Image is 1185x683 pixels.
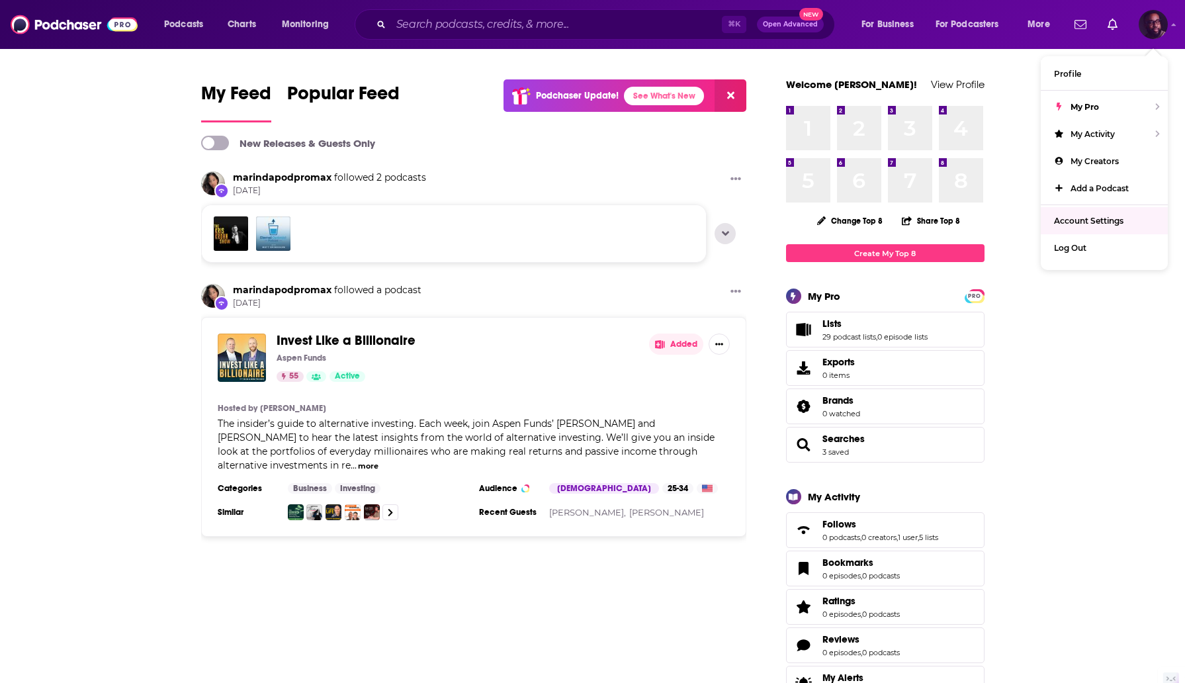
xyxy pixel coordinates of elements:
[282,15,329,34] span: Monitoring
[822,356,855,368] span: Exports
[201,171,225,195] img: marindapodpromax
[288,504,304,520] a: PassivePockets: The Passive Real Estate Investing Show
[877,332,928,341] a: 0 episode lists
[822,595,900,607] a: Ratings
[1071,156,1119,166] span: My Creators
[536,90,619,101] p: Podchaser Update!
[1139,10,1168,39] span: Logged in as ShawnAnthony
[808,290,840,302] div: My Pro
[1071,102,1099,112] span: My Pro
[725,171,746,188] button: Show More Button
[288,483,332,494] a: Business
[822,557,873,569] span: Bookmarks
[335,483,380,494] a: Investing
[277,353,326,363] p: Aspen Funds
[822,633,900,645] a: Reviews
[786,512,985,548] span: Follows
[1018,14,1067,35] button: open menu
[334,284,374,296] span: followed
[786,589,985,625] span: Ratings
[277,371,304,382] a: 55
[725,284,746,300] button: Show More Button
[786,350,985,386] a: Exports
[164,15,203,34] span: Podcasts
[367,9,848,40] div: Search podcasts, credits, & more...
[861,648,862,657] span: ,
[364,504,380,520] img: All For Nothing Podcast - Presented By Tyler Bossetti
[345,504,361,520] img: Braving Business: Tales of Entrepreneurial Resilience and Courage in the Face of Adversity
[1041,60,1168,87] a: Profile
[786,78,917,91] a: Welcome [PERSON_NAME]!
[786,627,985,663] span: Reviews
[1071,129,1115,139] span: My Activity
[1054,216,1123,226] span: Account Settings
[898,533,918,542] a: 1 user
[256,216,290,251] img: The Eternal Optimist
[822,648,861,657] a: 0 episodes
[329,371,365,382] a: Active
[1139,10,1168,39] img: User Profile
[822,633,859,645] span: Reviews
[233,284,331,296] a: marindapodpromax
[306,504,322,520] img: Watch Us Thrive
[351,459,357,471] span: ...
[1028,15,1050,34] span: More
[201,136,375,150] a: New Releases & Guests Only
[791,435,817,454] a: Searches
[861,15,914,34] span: For Business
[791,359,817,377] span: Exports
[901,208,961,234] button: Share Top 8
[786,312,985,347] span: Lists
[11,12,138,37] img: Podchaser - Follow, Share and Rate Podcasts
[799,8,823,21] span: New
[1069,13,1092,36] a: Show notifications dropdown
[335,370,360,383] span: Active
[876,332,877,341] span: ,
[326,504,341,520] img: The High Performance Life
[936,15,999,34] span: For Podcasters
[927,14,1018,35] button: open menu
[791,320,817,339] a: Lists
[649,334,704,355] button: Added
[391,14,722,35] input: Search podcasts, credits, & more...
[822,394,854,406] span: Brands
[479,507,539,518] h3: Recent Guests
[791,636,817,655] a: Reviews
[260,403,326,414] a: [PERSON_NAME]
[822,332,876,341] a: 29 podcast lists
[334,171,374,183] span: followed
[273,14,346,35] button: open menu
[214,296,229,310] div: New Follow
[967,291,983,300] a: PRO
[1054,243,1086,253] span: Log Out
[219,14,264,35] a: Charts
[1139,10,1168,39] button: Show profile menu
[201,82,271,122] a: My Feed
[722,16,746,33] span: ⌘ K
[757,17,824,32] button: Open AdvancedNew
[1102,13,1123,36] a: Show notifications dropdown
[822,610,861,619] a: 0 episodes
[218,418,715,471] span: The insider’s guide to alternative investing. Each week, join Aspen Funds’ [PERSON_NAME] and [PER...
[1041,148,1168,175] a: My Creators
[852,14,930,35] button: open menu
[662,483,693,494] div: 25-34
[861,571,862,580] span: ,
[861,610,862,619] span: ,
[822,318,928,330] a: Lists
[218,403,257,414] h4: Hosted by
[822,371,855,380] span: 0 items
[233,298,421,309] span: [DATE]
[822,518,856,530] span: Follows
[786,244,985,262] a: Create My Top 8
[822,571,861,580] a: 0 episodes
[358,461,378,472] button: more
[287,82,400,113] span: Popular Feed
[233,185,426,197] span: [DATE]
